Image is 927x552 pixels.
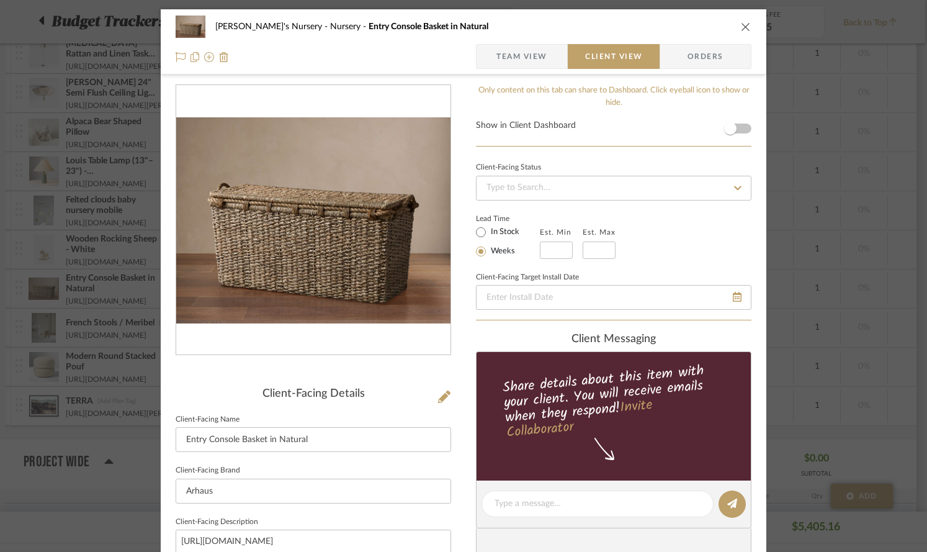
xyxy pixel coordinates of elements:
[476,165,541,171] div: Client-Facing Status
[176,117,450,324] img: 1bb42887-7396-4b66-94ed-fff0a1811dbd_436x436.jpg
[476,213,540,224] label: Lead Time
[176,479,451,504] input: Enter Client-Facing Brand
[674,44,737,69] span: Orders
[176,427,451,452] input: Enter Client-Facing Item Name
[176,468,240,474] label: Client-Facing Brand
[176,417,240,423] label: Client-Facing Name
[476,285,751,310] input: Enter Install Date
[475,360,753,443] div: Share details about this item with your client. You will receive emails when they respond!
[540,228,571,237] label: Est. Min
[496,44,547,69] span: Team View
[176,14,205,39] img: 1bb42887-7396-4b66-94ed-fff0a1811dbd_48x40.jpg
[585,44,642,69] span: Client View
[176,387,451,401] div: Client-Facing Details
[488,246,515,257] label: Weeks
[476,333,751,346] div: client Messaging
[583,228,616,237] label: Est. Max
[476,274,579,281] label: Client-Facing Target Install Date
[488,227,519,238] label: In Stock
[330,22,369,31] span: Nursery
[215,22,330,31] span: [PERSON_NAME]'s Nursery
[476,176,751,201] input: Type to Search…
[476,84,751,109] div: Only content on this tab can share to Dashboard. Click eyeball icon to show or hide.
[369,22,488,31] span: Entry Console Basket in Natural
[476,224,540,259] mat-radio-group: Select item type
[219,52,229,62] img: Remove from project
[176,519,258,525] label: Client-Facing Description
[176,117,450,324] div: 0
[740,21,751,32] button: close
